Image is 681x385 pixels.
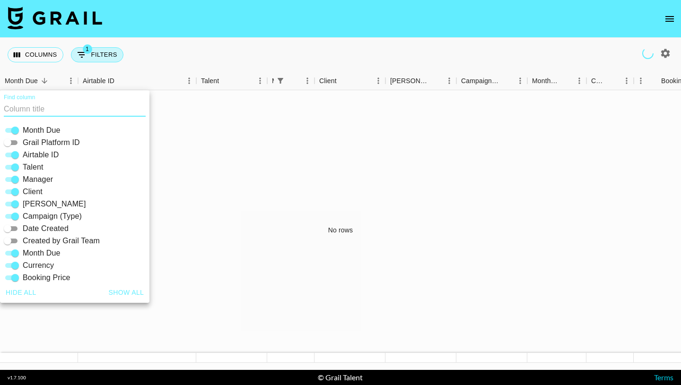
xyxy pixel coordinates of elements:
[660,9,679,28] button: open drawer
[105,284,148,301] button: Show all
[23,272,70,283] span: Booking Price
[591,72,606,90] div: Currency
[642,47,654,60] span: Refreshing users, talent, clients, campaigns, managers...
[287,74,300,87] button: Sort
[23,223,69,234] span: Date Created
[442,74,456,88] button: Menu
[559,74,572,87] button: Sort
[314,72,385,90] div: Client
[319,72,337,90] div: Client
[8,47,63,62] button: Select columns
[385,72,456,90] div: Booker
[23,149,59,161] span: Airtable ID
[23,211,82,222] span: Campaign (Type)
[620,74,634,88] button: Menu
[648,74,661,87] button: Sort
[527,72,586,90] div: Month Due
[8,375,26,381] div: v 1.7.100
[23,186,43,197] span: Client
[606,74,620,87] button: Sort
[23,162,44,173] span: Talent
[23,137,80,148] span: Grail Platform ID
[456,72,527,90] div: Campaign (Type)
[78,72,196,90] div: Airtable ID
[318,373,363,382] div: © Grail Talent
[337,74,350,87] button: Sort
[267,72,314,90] div: Manager
[300,74,314,88] button: Menu
[253,74,267,88] button: Menu
[64,74,78,88] button: Menu
[71,47,123,62] button: Show filters
[274,74,287,87] div: 1 active filter
[4,94,35,102] label: Find column
[114,74,128,87] button: Sort
[8,7,102,29] img: Grail Talent
[586,72,634,90] div: Currency
[572,74,586,88] button: Menu
[274,74,287,87] button: Show filters
[634,74,648,88] button: Menu
[429,74,442,87] button: Sort
[23,248,61,259] span: Month Due
[2,284,40,301] button: Hide all
[83,44,92,54] span: 1
[500,74,513,87] button: Sort
[23,174,53,185] span: Manager
[272,72,274,90] div: Manager
[83,72,114,90] div: Airtable ID
[513,74,527,88] button: Menu
[201,72,219,90] div: Talent
[5,72,38,90] div: Month Due
[23,235,100,247] span: Created by Grail Team
[219,74,232,87] button: Sort
[182,74,196,88] button: Menu
[461,72,500,90] div: Campaign (Type)
[23,198,86,210] span: [PERSON_NAME]
[390,72,429,90] div: [PERSON_NAME]
[23,260,54,271] span: Currency
[23,125,61,136] span: Month Due
[4,102,146,117] input: Column title
[38,74,51,87] button: Sort
[654,373,673,382] a: Terms
[532,72,559,90] div: Month Due
[196,72,267,90] div: Talent
[371,74,385,88] button: Menu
